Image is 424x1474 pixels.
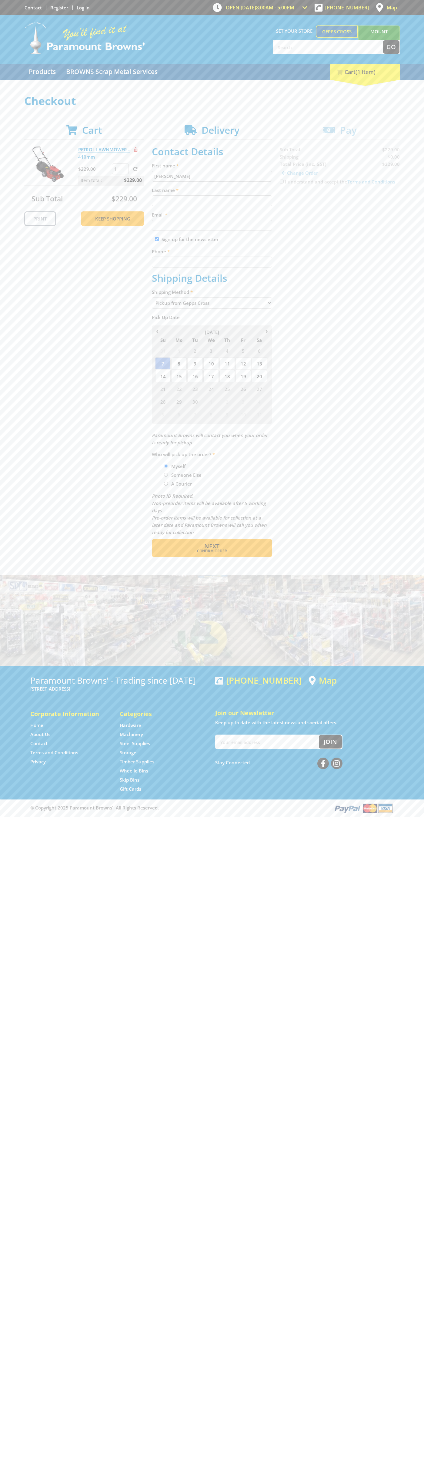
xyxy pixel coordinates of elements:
[171,357,187,369] span: 8
[203,395,219,408] span: 1
[152,451,272,458] label: Who will pick up the order?
[219,357,235,369] span: 11
[30,675,209,685] h3: Paramount Browns' - Trading since [DATE]
[252,383,267,395] span: 27
[120,722,141,729] a: Go to the Hardware page
[120,768,148,774] a: Go to the Wheelie Bins page
[162,236,219,242] label: Sign up for the newsletter
[30,749,78,756] a: Go to the Terms and Conditions page
[120,740,150,747] a: Go to the Steel Supplies page
[330,64,400,80] div: Cart
[203,336,219,344] span: We
[30,731,50,738] a: Go to the About Us page
[152,162,272,169] label: First name
[203,383,219,395] span: 24
[164,473,168,477] input: Please select who will pick up the order.
[164,464,168,468] input: Please select who will pick up the order.
[165,549,259,553] span: Confirm order
[32,194,63,204] span: Sub Total
[152,211,272,218] label: Email
[205,329,219,335] span: [DATE]
[164,482,168,486] input: Please select who will pick up the order.
[24,803,400,814] div: ® Copyright 2025 Paramount Browns'. All Rights Reserved.
[50,5,68,11] a: Go to the registration page
[203,357,219,369] span: 10
[155,408,171,420] span: 5
[171,383,187,395] span: 22
[120,777,139,783] a: Go to the Skip Bins page
[187,357,203,369] span: 9
[273,25,316,36] span: Set your store
[155,357,171,369] span: 7
[25,5,42,11] a: Go to the Contact page
[169,479,194,489] label: A Courier
[134,146,138,153] a: Remove from cart
[219,345,235,357] span: 4
[215,675,302,685] div: [PHONE_NUMBER]
[77,5,90,11] a: Log in
[152,146,272,157] h2: Contact Details
[219,336,235,344] span: Th
[187,408,203,420] span: 7
[169,461,188,471] label: Myself
[152,257,272,268] input: Please enter your telephone number.
[215,755,342,770] div: Stay Connected
[30,759,46,765] a: Go to the Privacy page
[309,675,337,685] a: View a map of Gepps Cross location
[78,165,111,173] p: $229.00
[155,345,171,357] span: 31
[202,123,239,136] span: Delivery
[219,370,235,382] span: 18
[81,211,144,226] a: Keep Shopping
[203,408,219,420] span: 8
[235,345,251,357] span: 5
[273,40,383,54] input: Search
[152,314,272,321] label: Pick Up Date
[219,383,235,395] span: 25
[120,731,143,738] a: Go to the Machinery page
[252,336,267,344] span: Sa
[256,4,294,11] span: 8:00am - 5:00pm
[169,470,204,480] label: Someone Else
[171,395,187,408] span: 29
[24,211,56,226] a: Print
[152,272,272,284] h2: Shipping Details
[152,493,267,535] em: Photo ID Required. Non-preorder items will be available after 5 working days Pre-order items will...
[62,64,162,80] a: Go to the BROWNS Scrap Metal Services page
[187,370,203,382] span: 16
[216,735,319,749] input: Your email address
[155,383,171,395] span: 21
[252,345,267,357] span: 6
[24,95,400,107] h1: Checkout
[252,357,267,369] span: 13
[219,408,235,420] span: 9
[155,336,171,344] span: Su
[120,786,141,792] a: Go to the Gift Cards page
[252,370,267,382] span: 20
[235,383,251,395] span: 26
[187,336,203,344] span: Tu
[226,4,294,11] span: OPEN [DATE]
[152,297,272,309] select: Please select a shipping method.
[235,336,251,344] span: Fr
[152,195,272,206] input: Please enter your last name.
[171,408,187,420] span: 6
[219,395,235,408] span: 2
[187,383,203,395] span: 23
[124,176,142,185] span: $229.00
[30,146,66,182] img: PETROL LAWNMOWER - 410mm
[30,722,43,729] a: Go to the Home page
[152,187,272,194] label: Last name
[78,146,130,160] a: PETROL LAWNMOWER - 410mm
[24,21,145,55] img: Paramount Browns'
[204,542,219,550] span: Next
[155,370,171,382] span: 14
[235,408,251,420] span: 10
[171,336,187,344] span: Mo
[203,370,219,382] span: 17
[120,710,197,718] h5: Categories
[356,68,376,76] span: (1 item)
[78,176,144,185] p: Item total:
[152,432,268,446] em: Paramount Browns will contact you when your order is ready for pickup
[24,64,60,80] a: Go to the Products page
